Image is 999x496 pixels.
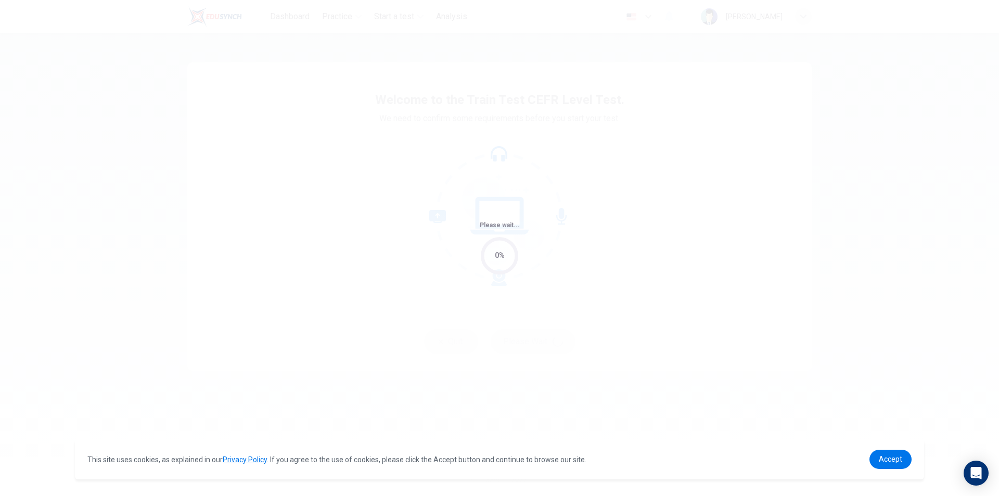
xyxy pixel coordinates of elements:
[480,221,520,229] span: Please wait...
[495,250,505,262] div: 0%
[87,455,586,464] span: This site uses cookies, as explained in our . If you agree to the use of cookies, please click th...
[75,439,924,479] div: cookieconsent
[869,450,912,469] a: dismiss cookie message
[223,455,267,464] a: Privacy Policy
[879,455,902,463] span: Accept
[964,461,989,486] div: Open Intercom Messenger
